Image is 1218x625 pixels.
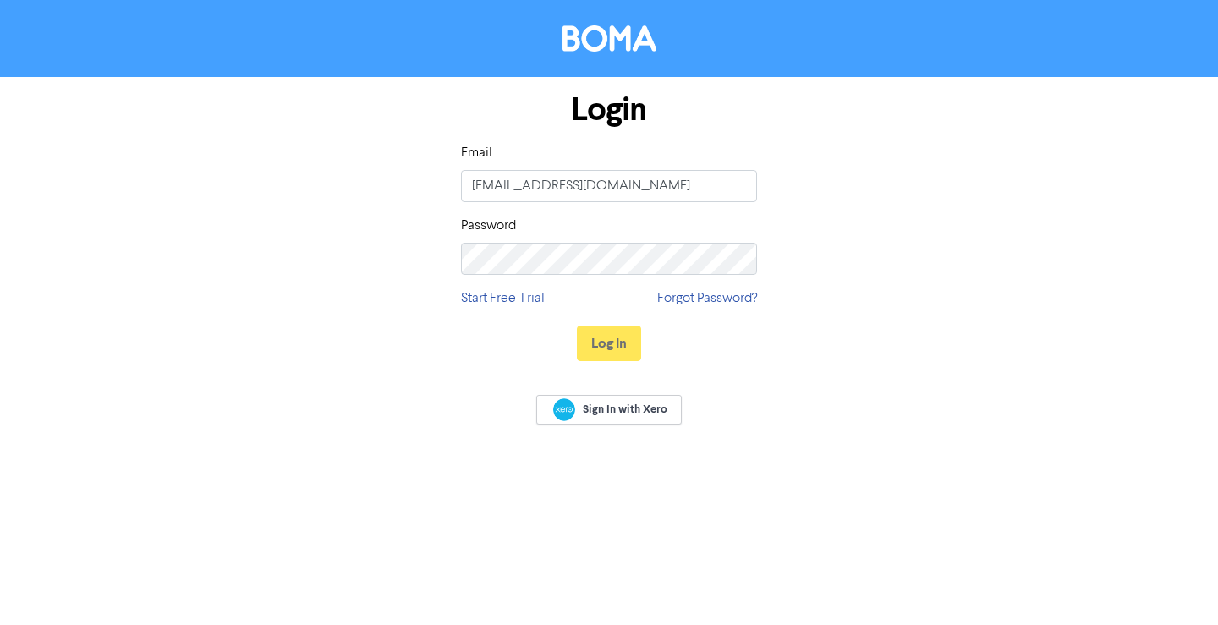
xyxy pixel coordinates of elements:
[553,398,575,421] img: Xero logo
[562,25,656,52] img: BOMA Logo
[577,326,641,361] button: Log In
[461,90,757,129] h1: Login
[461,143,492,163] label: Email
[583,402,667,417] span: Sign In with Xero
[461,288,545,309] a: Start Free Trial
[657,288,757,309] a: Forgot Password?
[536,395,682,425] a: Sign In with Xero
[461,216,516,236] label: Password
